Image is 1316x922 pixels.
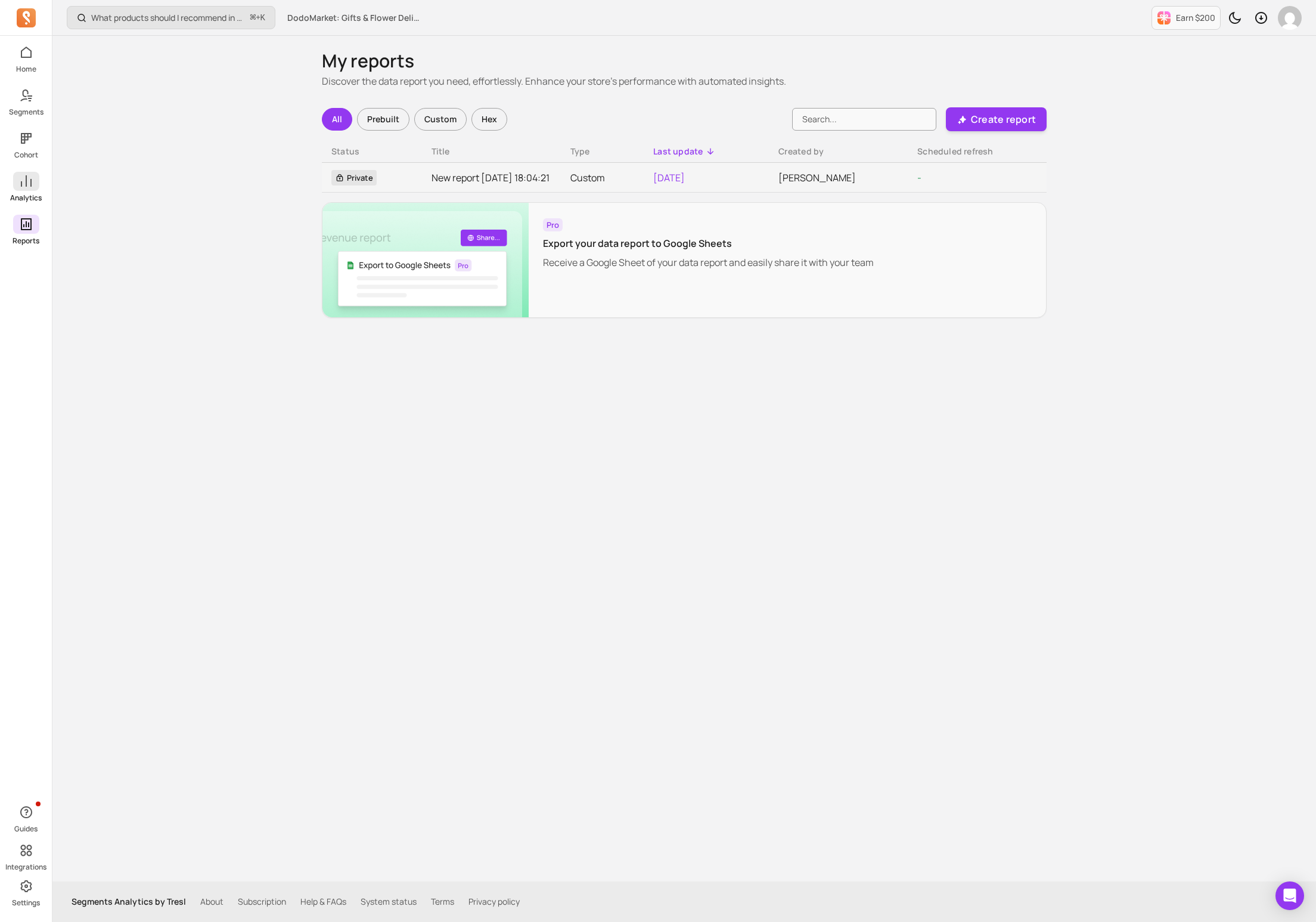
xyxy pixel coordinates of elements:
div: Open Intercom Messenger [1275,881,1304,910]
th: Toggle SortBy [322,141,422,163]
h1: My reports [322,50,1047,72]
a: System status [361,896,417,908]
p: Analytics [10,193,42,203]
div: Hex [471,108,507,131]
p: Segments Analytics by Tresl [72,896,186,908]
span: - [917,171,921,184]
th: Toggle SortBy [422,141,561,163]
span: Pro [543,218,563,231]
p: Home [16,64,36,74]
p: Settings [12,898,40,908]
a: Privacy policy [468,896,520,908]
span: + [250,11,265,24]
kbd: K [260,13,265,23]
kbd: ⌘ [250,11,256,26]
a: Subscription [238,896,286,908]
a: Terms [431,896,454,908]
p: [DATE] [653,171,759,185]
a: About [200,896,224,908]
th: Toggle SortBy [561,141,644,163]
span: DodoMarket: Gifts & Flower Delivery [GEOGRAPHIC_DATA] [287,12,422,24]
div: Last update [653,146,759,157]
button: What products should I recommend in my email campaigns?⌘+K [67,6,275,29]
th: Toggle SortBy [908,141,1047,163]
div: Custom [414,108,467,131]
span: Private [331,170,377,185]
img: avatar [1278,6,1302,30]
p: Reports [13,236,39,246]
img: Google sheet banner [322,203,529,317]
p: Receive a Google Sheet of your data report and easily share it with your team [543,255,874,270]
div: Prebuilt [357,108,409,131]
a: Help & FAQs [300,896,346,908]
a: New report [DATE] 18:04:21 [432,171,551,185]
p: Integrations [5,862,46,872]
p: Create report [971,112,1036,126]
p: Discover the data report you need, effortlessly. Enhance your store's performance with automated ... [322,74,1047,88]
th: Toggle SortBy [644,141,769,163]
th: Toggle SortBy [769,141,908,163]
p: Cohort [14,150,38,160]
button: DodoMarket: Gifts & Flower Delivery [GEOGRAPHIC_DATA] [280,7,429,29]
td: [PERSON_NAME] [769,163,908,193]
button: Create report [946,107,1047,131]
td: Custom [561,163,644,193]
div: All [322,108,352,131]
p: What products should I recommend in my email campaigns? [91,12,246,24]
p: Segments [9,107,44,117]
button: Guides [13,800,39,836]
p: Earn $200 [1176,12,1215,24]
p: Guides [14,824,38,834]
p: Export your data report to Google Sheets [543,236,874,250]
input: Search [792,108,936,131]
button: Earn $200 [1151,6,1221,30]
button: Toggle dark mode [1223,6,1247,30]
